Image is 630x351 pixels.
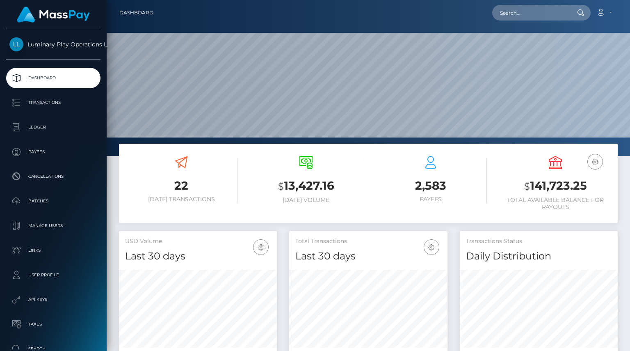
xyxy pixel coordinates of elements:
[466,249,612,264] h4: Daily Distribution
[9,269,97,281] p: User Profile
[9,318,97,330] p: Taxes
[9,37,23,51] img: Luminary Play Operations Limited
[6,41,100,48] span: Luminary Play Operations Limited
[125,237,271,245] h5: USD Volume
[6,166,100,187] a: Cancellations
[6,68,100,88] a: Dashboard
[6,117,100,138] a: Ledger
[6,92,100,113] a: Transactions
[492,5,569,21] input: Search...
[524,181,530,192] small: $
[499,197,612,211] h6: Total Available Balance for Payouts
[9,170,97,183] p: Cancellations
[9,96,97,109] p: Transactions
[250,178,362,195] h3: 13,427.16
[466,237,612,245] h5: Transactions Status
[125,196,237,203] h6: [DATE] Transactions
[499,178,612,195] h3: 141,723.25
[278,181,284,192] small: $
[125,178,237,194] h3: 22
[9,195,97,207] p: Batches
[9,244,97,257] p: Links
[295,249,441,264] h4: Last 30 days
[17,7,90,23] img: MassPay Logo
[119,4,153,21] a: Dashboard
[295,237,441,245] h5: Total Transactions
[125,249,271,264] h4: Last 30 days
[9,121,97,133] p: Ledger
[6,216,100,236] a: Manage Users
[374,178,487,194] h3: 2,583
[6,240,100,261] a: Links
[9,220,97,232] p: Manage Users
[374,196,487,203] h6: Payees
[9,146,97,158] p: Payees
[9,72,97,84] p: Dashboard
[6,191,100,211] a: Batches
[6,142,100,162] a: Payees
[6,265,100,285] a: User Profile
[6,314,100,335] a: Taxes
[250,197,362,204] h6: [DATE] Volume
[6,289,100,310] a: API Keys
[9,294,97,306] p: API Keys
